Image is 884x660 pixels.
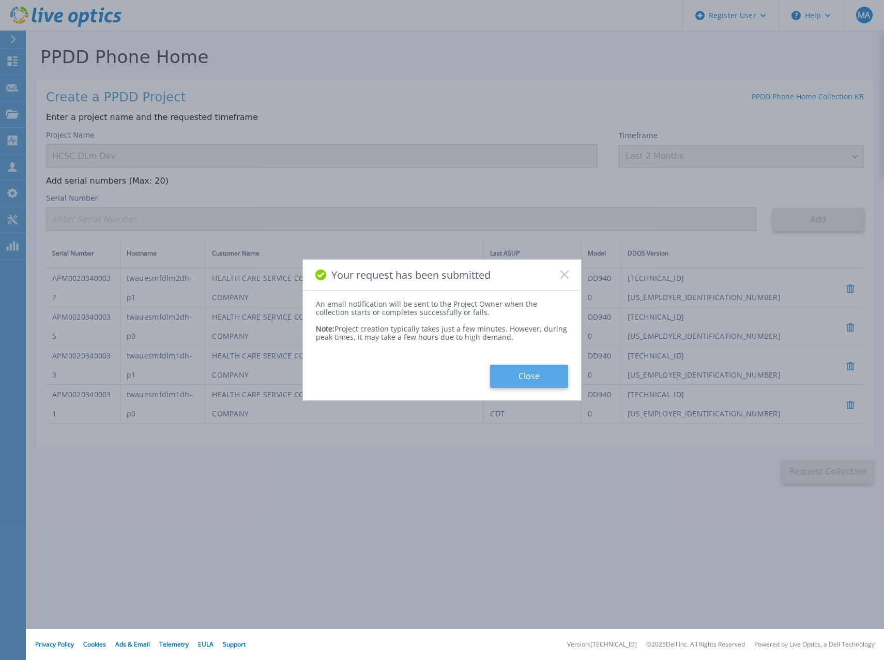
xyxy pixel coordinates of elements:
li: © 2025 Dell Inc. All Rights Reserved [646,641,745,648]
button: Close [490,365,568,388]
li: Powered by Live Optics, a Dell Technology [754,641,875,648]
li: Version: [TECHNICAL_ID] [567,641,637,648]
a: Ads & Email [115,640,150,649]
a: EULA [198,640,214,649]
a: Support [223,640,246,649]
span: Your request has been submitted [331,269,491,281]
a: Cookies [83,640,106,649]
span: Note: [316,324,334,334]
a: Privacy Policy [35,640,74,649]
div: Project creation typically takes just a few minutes. However, during peak times, it may take a fe... [316,317,568,341]
a: Telemetry [159,640,189,649]
div: An email notification will be sent to the Project Owner when the collection starts or completes s... [316,300,568,317]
